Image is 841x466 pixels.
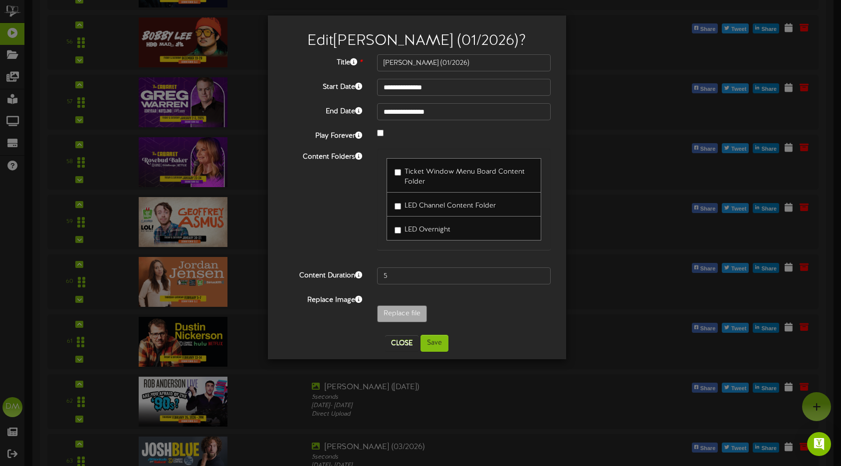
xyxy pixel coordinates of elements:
input: Title [377,54,551,71]
span: LED Channel Content Folder [405,202,496,210]
input: Ticket Window Menu Board Content Folder [395,169,401,176]
label: Start Date [275,79,370,92]
span: Ticket Window Menu Board Content Folder [405,168,525,186]
label: Play Forever [275,128,370,141]
div: Open Intercom Messenger [807,432,831,456]
label: Title [275,54,370,68]
button: Save [420,335,448,352]
label: End Date [275,103,370,117]
input: LED Overnight [395,227,401,233]
input: 15 [377,267,551,284]
button: Close [385,335,419,351]
label: Content Folders [275,149,370,162]
h2: Edit [PERSON_NAME] (01/2026) ? [283,33,551,49]
span: LED Overnight [405,226,450,233]
label: Content Duration [275,267,370,281]
input: LED Channel Content Folder [395,203,401,210]
label: Replace Image [275,292,370,305]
